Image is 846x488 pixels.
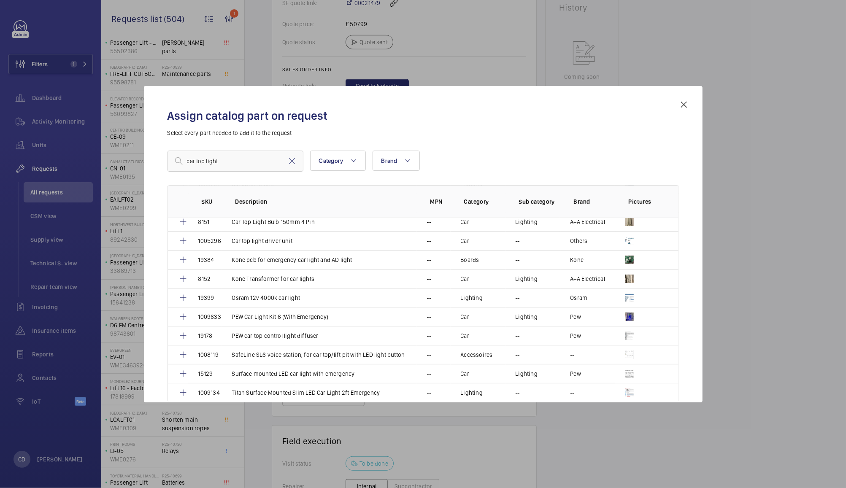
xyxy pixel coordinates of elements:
[232,218,315,226] p: Car Top Light Bulb 150mm 4 Pin
[570,388,575,397] p: --
[461,294,483,302] p: Lighting
[516,294,520,302] p: --
[461,275,470,283] p: Car
[516,256,520,264] p: --
[516,275,538,283] p: Lighting
[570,275,605,283] p: A+A Electrical
[570,332,581,340] p: Pew
[232,388,380,397] p: Titan Surface Mounted Slim LED Car Light 2ft Emergency
[461,332,470,340] p: Car
[516,369,538,378] p: Lighting
[198,350,219,359] p: 1008119
[629,197,662,206] p: Pictures
[427,256,431,264] p: --
[570,313,581,321] p: Pew
[570,294,588,302] p: Osram
[427,332,431,340] p: --
[232,332,319,340] p: PEW car top control light diffuser
[464,197,505,206] p: Category
[232,256,352,264] p: Kone pcb for emergency car light and AD light
[625,218,634,226] img: GCGR94iEXA_EeIKM5JxelR4rhBOLtmECl1ZTXXEJqUli5YJu.png
[198,256,214,264] p: 19384
[570,256,584,264] p: Kone
[198,313,221,321] p: 1009633
[516,313,538,321] p: Lighting
[381,157,397,164] span: Brand
[461,237,470,245] p: Car
[310,151,366,171] button: Category
[625,256,634,264] img: 6kMTNWBK4Pu13juUeaXnCuT22tYmbHxBRGxaSN8wjyNYL_wD.png
[427,237,431,245] p: --
[168,129,679,137] p: Select every part needed to add it to the request
[427,294,431,302] p: --
[232,369,355,378] p: Surface mounted LED car light with emergency
[198,388,220,397] p: 1009134
[461,388,483,397] p: Lighting
[625,275,634,283] img: ZAYI6sYOMy3ZyQ8nblB9Jqj9KwxS7wlLkcXQM4N8ZLqSVtBt.png
[461,313,470,321] p: Car
[461,218,470,226] p: Car
[625,332,634,340] img: gE-yL4g-eG-ruOW8ZLneDCa5BV-jk_Ab7zvXfYzuk0afyO7a.png
[235,197,417,206] p: Description
[427,313,431,321] p: --
[461,256,479,264] p: Boards
[516,350,520,359] p: --
[232,350,405,359] p: SafeLine SL6 voice station, for car top/lift pit with LED light button
[625,237,634,245] img: _aiA6eAbbK9bS9TiFFB0ud1SWQj3wEh4zFivdeXgxGo5_MHE.png
[232,237,293,245] p: Car top light driver unit
[516,237,520,245] p: --
[461,350,493,359] p: Accessoires
[232,313,329,321] p: PEW Car Light Kit 6 (With Emergency)
[198,369,213,378] p: 15129
[232,275,315,283] p: Kone Transformer for car lights
[198,332,213,340] p: 19178
[519,197,560,206] p: Sub category
[625,388,634,397] img: -qS1tWnBcL9ftcY5AkEKhz6nSO95Yz3rkuhrD3DJeLxAkmQs.png
[570,218,605,226] p: A+A Electrical
[516,388,520,397] p: --
[574,197,615,206] p: Brand
[427,275,431,283] p: --
[427,350,431,359] p: --
[427,388,431,397] p: --
[570,350,575,359] p: --
[570,237,588,245] p: Others
[625,369,634,378] img: 1ORByJeQe3xbLCZWgdesq23RwoASrEJ7ZDZ8tEAWhQWPa0Y7.png
[625,294,634,302] img: ONH1uqzXdLw6zoENMrqTDRJh71JG78WAaQLZ6-ngYTSZ-_Td.png
[202,197,222,206] p: SKU
[461,369,470,378] p: Car
[198,218,210,226] p: 8151
[516,218,538,226] p: Lighting
[427,369,431,378] p: --
[198,294,214,302] p: 19399
[570,369,581,378] p: Pew
[198,275,211,283] p: 8152
[625,313,634,321] img: 2YOVmwQqGx7mF_Mnvw_E41H6DDcWBGTv6Ylf0I3tVUcnfD-n.png
[430,197,451,206] p: MPN
[516,332,520,340] p: --
[168,108,679,124] h2: Assign catalog part on request
[373,151,420,171] button: Brand
[427,218,431,226] p: --
[198,237,221,245] p: 1005296
[319,157,343,164] span: Category
[232,294,300,302] p: Osram 12v 4000k car light
[625,350,634,359] img: XipMLT5TAnKFECYnqeUrw9pQlX0zDAIbFhViFOLauondMD3e.png
[168,151,303,172] input: Find a part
